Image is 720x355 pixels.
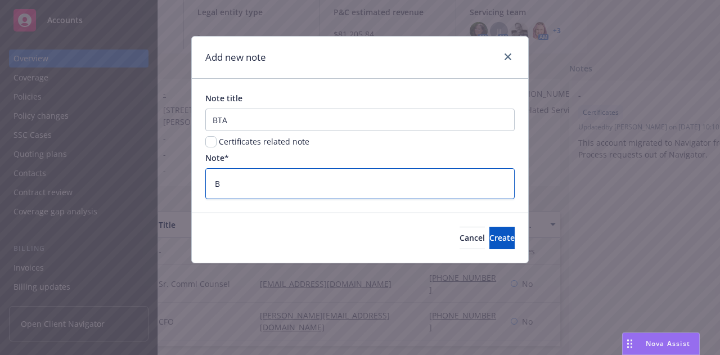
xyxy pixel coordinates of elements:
[623,333,637,354] div: Drag to move
[205,168,515,199] textarea: B
[205,50,266,65] h1: Add new note
[622,332,700,355] button: Nova Assist
[205,93,242,104] span: Note title
[501,50,515,64] a: close
[646,339,690,348] span: Nova Assist
[489,232,515,243] span: Create
[219,136,309,147] span: Certificates related note
[205,152,229,163] span: Note*
[460,227,485,249] button: Cancel
[489,227,515,249] button: Create
[460,232,485,243] span: Cancel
